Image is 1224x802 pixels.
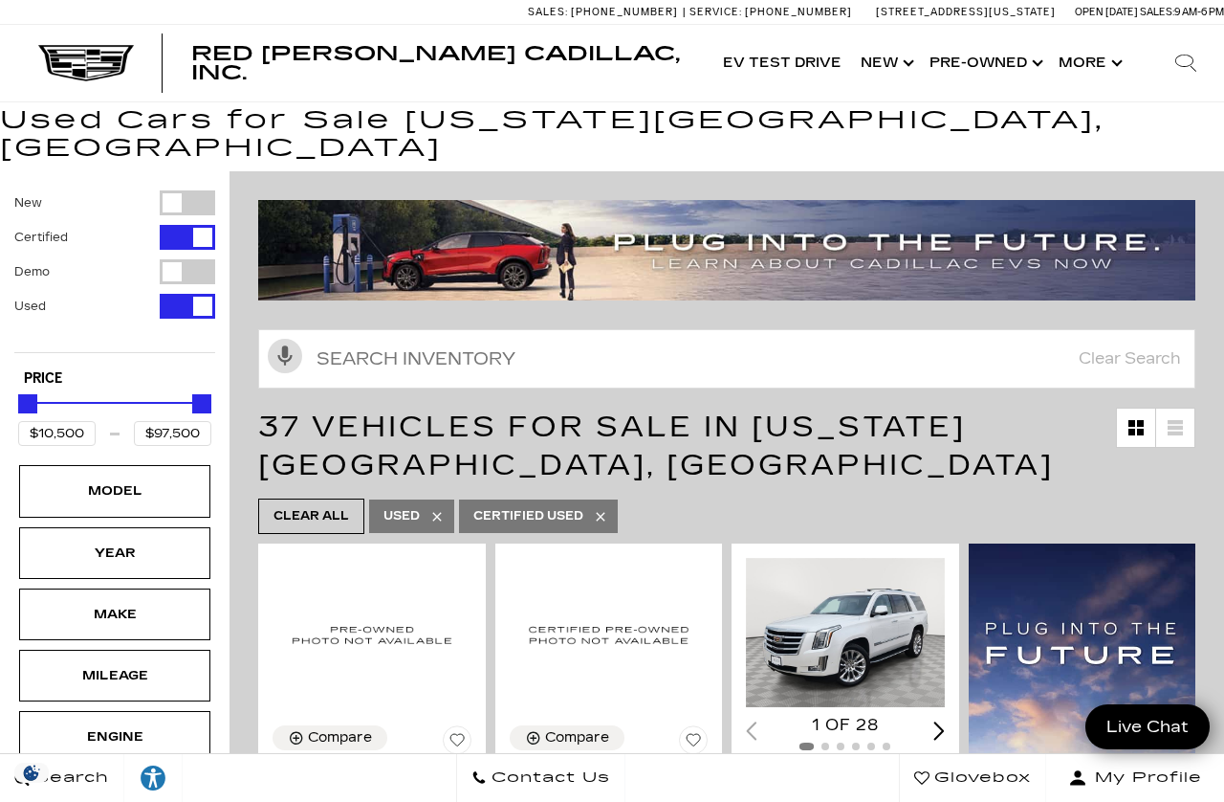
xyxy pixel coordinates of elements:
[1147,25,1224,101] div: Search
[679,725,708,762] button: Save Vehicle
[713,25,851,101] a: EV Test Drive
[1085,704,1210,749] a: Live Chat
[18,388,211,446] div: Price
[1097,716,1198,738] span: Live Chat
[191,44,694,82] a: Red [PERSON_NAME] Cadillac, Inc.
[268,339,302,373] svg: Click to toggle on voice search
[683,7,857,17] a: Service: [PHONE_NUMBER]
[258,329,1195,389] input: Search Inventory
[1049,25,1128,101] button: More
[124,754,183,802] a: Explore your accessibility options
[67,604,163,625] div: Make
[191,42,680,84] span: Red [PERSON_NAME] Cadillac, Inc.
[1046,754,1224,802] button: Open user profile menu
[273,725,387,750] button: Compare Vehicle
[383,504,420,528] span: Used
[14,262,50,281] label: Demo
[258,200,1195,301] img: ev-blog-post-banners4
[192,394,211,413] div: Maximum Price
[929,765,1031,791] span: Glovebox
[571,6,678,18] span: [PHONE_NUMBER]
[443,725,471,762] button: Save Vehicle
[746,715,945,736] div: 1 of 28
[933,722,945,740] div: Next slide
[920,25,1049,101] a: Pre-Owned
[124,764,182,792] div: Explore your accessibility options
[851,25,920,101] a: New
[876,6,1056,18] a: [STREET_ADDRESS][US_STATE]
[745,6,852,18] span: [PHONE_NUMBER]
[67,543,163,564] div: Year
[899,754,1046,802] a: Glovebox
[1140,6,1174,18] span: Sales:
[67,726,163,747] div: Engine
[273,558,471,711] img: 2019 Cadillac XT4 AWD Sport
[67,480,163,501] div: Model
[14,190,215,352] div: Filter by Vehicle Type
[528,6,568,18] span: Sales:
[67,665,163,686] div: Mileage
[473,504,583,528] span: Certified Used
[1117,409,1155,447] a: Grid View
[528,7,683,17] a: Sales: [PHONE_NUMBER]
[19,650,210,702] div: MileageMileage
[689,6,742,18] span: Service:
[30,765,109,791] span: Search
[456,754,625,802] a: Contact Us
[18,394,37,413] div: Minimum Price
[14,297,46,316] label: Used
[1087,765,1202,791] span: My Profile
[1174,6,1224,18] span: 9 AM-6 PM
[273,504,349,528] span: Clear All
[1075,6,1138,18] span: Open [DATE]
[18,421,96,446] input: Minimum
[19,465,210,517] div: ModelModel
[14,228,68,247] label: Certified
[487,765,610,791] span: Contact Us
[19,711,210,763] div: EngineEngine
[258,410,1054,482] span: 37 Vehicles for Sale in [US_STATE][GEOGRAPHIC_DATA], [GEOGRAPHIC_DATA]
[19,527,210,579] div: YearYear
[746,558,945,707] img: 2018 Cadillac Escalade Luxury 1
[19,589,210,640] div: MakeMake
[510,725,624,750] button: Compare Vehicle
[134,421,211,446] input: Maximum
[38,45,134,81] img: Cadillac Dark Logo with Cadillac White Text
[510,558,709,711] img: 2021 Cadillac XT4 Premium Luxury
[545,729,609,746] div: Compare
[14,193,42,212] label: New
[746,558,945,707] div: 1 / 2
[10,763,54,783] div: Privacy Settings
[24,370,206,388] h5: Price
[308,729,372,746] div: Compare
